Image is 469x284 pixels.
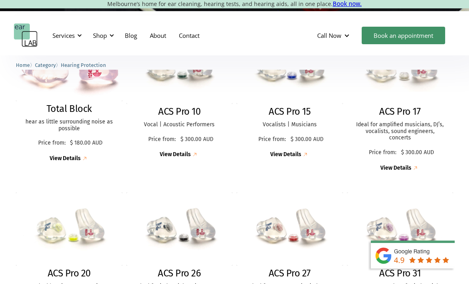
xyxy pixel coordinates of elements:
h2: ACS Pro 17 [379,106,421,118]
div: View Details [160,151,191,158]
div: Services [52,31,75,39]
p: $ 180.00 AUD [70,140,103,147]
h2: ACS Pro 20 [48,268,91,279]
p: hear as little surrounding noise as possible [24,119,114,132]
h2: ACS Pro 27 [269,268,311,279]
p: Vocal | Acoustic Performers [134,121,225,128]
div: Call Now [311,24,358,47]
h2: ACS Pro 15 [269,106,310,118]
p: Price from: [366,149,399,156]
img: ACS Pro 27 [236,192,343,266]
div: View Details [50,155,81,162]
a: home [14,24,38,47]
p: Price from: [145,136,178,143]
h2: Total Block [47,103,92,115]
span: Home [16,62,30,68]
p: $ 300.00 AUD [291,136,324,143]
span: Category [35,62,56,68]
li: 〉 [16,61,35,69]
a: Hearing Protection [61,61,106,69]
div: Services [48,24,84,47]
p: $ 300.00 AUD [180,136,213,143]
a: ACS Pro 17ACS Pro 17Ideal for amplified musicians, DJ’s, vocalists, sound engineers, concertsPric... [347,31,453,172]
a: ACS Pro 15ACS Pro 15Vocalists | MusiciansPrice from:$ 300.00 AUDView Details [236,31,343,159]
p: $ 300.00 AUD [401,149,434,156]
h2: ACS Pro 10 [158,106,200,118]
img: ACS Pro 31 [347,192,453,266]
div: Call Now [317,31,341,39]
a: Total BlockTotal Blockhear as little surrounding noise as possiblePrice from:$ 180.00 AUDView Det... [16,31,122,163]
p: Vocalists | Musicians [244,121,335,128]
li: 〉 [35,61,61,69]
div: Shop [88,24,116,47]
span: Hearing Protection [61,62,106,68]
img: ACS Pro 20 [16,192,122,266]
img: ACS Pro 26 [126,192,233,266]
div: Shop [93,31,107,39]
div: View Details [270,151,301,158]
a: Contact [172,24,206,47]
p: Ideal for amplified musicians, DJ’s, vocalists, sound engineers, concerts [355,121,446,141]
h2: ACS Pro 26 [158,268,201,279]
a: ACS Pro 10ACS Pro 10Vocal | Acoustic PerformersPrice from:$ 300.00 AUDView Details [126,31,233,159]
a: Category [35,61,56,69]
a: Home [16,61,30,69]
p: Price from: [35,140,68,147]
a: Book an appointment [362,27,445,44]
a: About [143,24,172,47]
p: Price from: [256,136,289,143]
a: Blog [118,24,143,47]
div: View Details [380,165,411,172]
